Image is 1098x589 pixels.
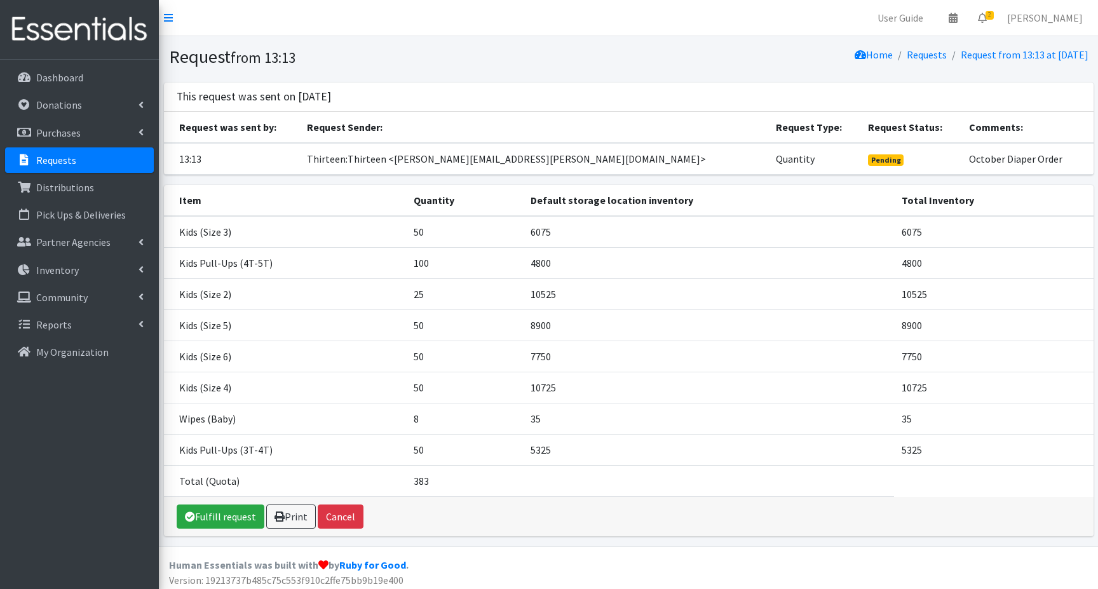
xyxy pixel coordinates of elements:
[5,65,154,90] a: Dashboard
[36,264,79,276] p: Inventory
[907,48,947,61] a: Requests
[164,403,407,434] td: Wipes (Baby)
[768,143,860,175] td: Quantity
[855,48,893,61] a: Home
[961,48,1088,61] a: Request from 13:13 at [DATE]
[169,559,409,571] strong: Human Essentials was built with by .
[768,112,860,143] th: Request Type:
[339,559,406,571] a: Ruby for Good
[523,434,894,465] td: 5325
[177,504,264,529] a: Fulfill request
[894,434,1093,465] td: 5325
[5,8,154,51] img: HumanEssentials
[894,247,1093,278] td: 4800
[5,175,154,200] a: Distributions
[894,309,1093,341] td: 8900
[867,5,933,30] a: User Guide
[36,154,76,166] p: Requests
[164,434,407,465] td: Kids Pull-Ups (3T-4T)
[5,285,154,310] a: Community
[36,236,111,248] p: Partner Agencies
[5,202,154,227] a: Pick Ups & Deliveries
[406,309,523,341] td: 50
[5,229,154,255] a: Partner Agencies
[406,434,523,465] td: 50
[164,143,300,175] td: 13:13
[231,48,295,67] small: from 13:13
[523,278,894,309] td: 10525
[36,318,72,331] p: Reports
[169,46,624,68] h1: Request
[164,247,407,278] td: Kids Pull-Ups (4T-5T)
[5,147,154,173] a: Requests
[961,112,1093,143] th: Comments:
[894,372,1093,403] td: 10725
[406,278,523,309] td: 25
[266,504,316,529] a: Print
[177,90,331,104] h3: This request was sent on [DATE]
[5,312,154,337] a: Reports
[164,112,300,143] th: Request was sent by:
[164,185,407,216] th: Item
[860,112,962,143] th: Request Status:
[894,185,1093,216] th: Total Inventory
[523,372,894,403] td: 10725
[406,341,523,372] td: 50
[406,465,523,496] td: 383
[5,120,154,146] a: Purchases
[406,247,523,278] td: 100
[961,143,1093,175] td: October Diaper Order
[299,143,768,175] td: Thirteen:Thirteen <[PERSON_NAME][EMAIL_ADDRESS][PERSON_NAME][DOMAIN_NAME]>
[299,112,768,143] th: Request Sender:
[169,574,403,586] span: Version: 19213737b485c75c553f910c2ffe75bb9b19e400
[36,346,109,358] p: My Organization
[986,11,994,20] span: 2
[164,216,407,248] td: Kids (Size 3)
[894,403,1093,434] td: 35
[318,504,363,529] button: Cancel
[164,309,407,341] td: Kids (Size 5)
[523,247,894,278] td: 4800
[894,278,1093,309] td: 10525
[523,216,894,248] td: 6075
[36,71,83,84] p: Dashboard
[164,278,407,309] td: Kids (Size 2)
[523,341,894,372] td: 7750
[164,465,407,496] td: Total (Quota)
[894,341,1093,372] td: 7750
[5,339,154,365] a: My Organization
[36,126,81,139] p: Purchases
[868,154,904,166] span: Pending
[5,257,154,283] a: Inventory
[36,208,126,221] p: Pick Ups & Deliveries
[968,5,997,30] a: 2
[5,92,154,118] a: Donations
[36,98,82,111] p: Donations
[523,185,894,216] th: Default storage location inventory
[164,372,407,403] td: Kids (Size 4)
[406,403,523,434] td: 8
[894,216,1093,248] td: 6075
[406,372,523,403] td: 50
[523,403,894,434] td: 35
[36,181,94,194] p: Distributions
[406,185,523,216] th: Quantity
[406,216,523,248] td: 50
[997,5,1093,30] a: [PERSON_NAME]
[164,341,407,372] td: Kids (Size 6)
[36,291,88,304] p: Community
[523,309,894,341] td: 8900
